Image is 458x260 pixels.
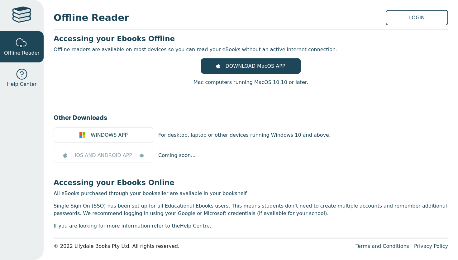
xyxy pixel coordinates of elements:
[54,243,351,250] div: © 2022 Lilydale Books Pty Ltd. All rights reserved.
[54,202,448,217] p: Single Sign On (SSO) has been set up for all Educational Ebooks users. This means students don’t ...
[180,223,210,229] a: Help Centre
[193,79,308,86] p: Mac computers running MacOS 10.10 or later.
[54,127,153,143] a: WINDOWS APP
[7,81,36,88] span: Help Center
[158,131,331,139] p: For desktop, laptop or other devices running Windows 10 and above.
[54,190,448,197] p: All eBooks purchased through your bookseller are available in your bookshelf.
[75,152,132,159] span: iOS AND ANDROID APP
[54,46,448,53] p: Offline readers are available on most devices so you can read your eBooks without an active inter...
[225,62,285,70] span: DOWNLOAD MacOS APP
[54,113,448,122] h3: Other Downloads
[201,58,301,74] a: DOWNLOAD MacOS APP
[4,49,40,57] span: Offline Reader
[414,243,448,249] a: Privacy Policy
[54,178,448,187] h3: Accessing your Ebooks Online
[355,243,409,249] a: Terms and Conditions
[158,152,196,159] p: Coming soon...
[54,34,448,43] h3: Accessing your Ebooks Offline
[54,11,386,25] span: Offline Reader
[54,222,448,230] p: If you are looking for more information refer to the .
[386,10,448,25] a: LOGIN
[91,131,128,139] span: WINDOWS APP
